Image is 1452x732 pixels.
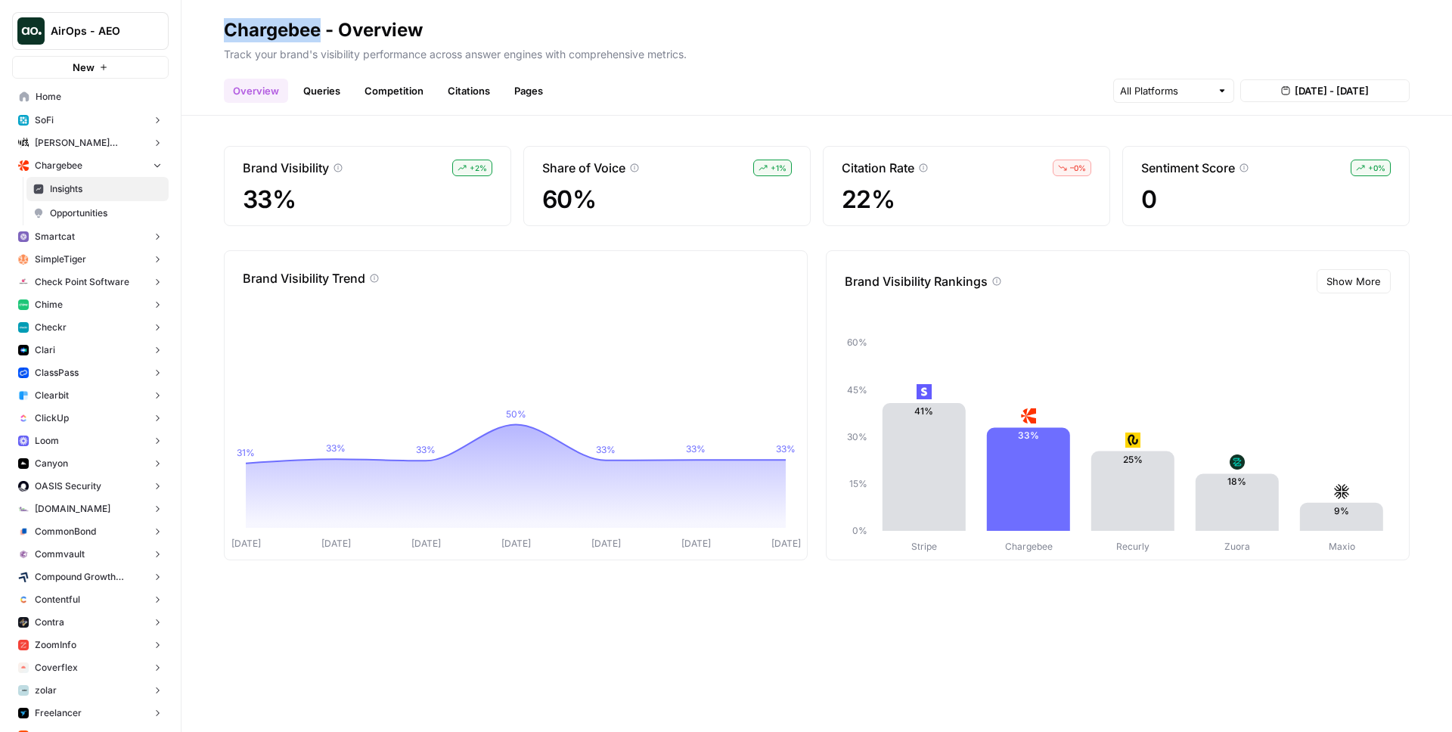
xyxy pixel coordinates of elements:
img: azd67o9nw473vll9dbscvlvo9wsn [18,617,29,628]
button: Show More [1317,269,1391,293]
a: Pages [505,79,552,103]
img: k09s5utkby11dt6rxf2w9zgb46r0 [18,504,29,514]
button: ZoomInfo [12,634,169,656]
text: 41% [914,405,933,417]
span: + 2 % [470,162,487,174]
button: Chargebee [12,154,169,177]
tspan: 33% [326,442,346,454]
img: rkye1xl29jr3pw1t320t03wecljb [18,231,29,242]
a: Citations [439,79,499,103]
button: OASIS Security [12,475,169,498]
a: Overview [224,79,288,103]
tspan: [DATE] [771,538,801,549]
p: Sentiment Score [1141,159,1235,177]
button: SoFi [12,109,169,132]
tspan: [DATE] [231,538,261,549]
button: Workspace: AirOps - AEO [12,12,169,50]
a: Queries [294,79,349,103]
img: l4muj0jjfg7df9oj5fg31blri2em [18,662,29,673]
button: Freelancer [12,702,169,724]
img: 6os5al305rae5m5hhkke1ziqya7s [18,685,29,696]
img: gddfodh0ack4ddcgj10xzwv4nyos [18,277,29,287]
span: 0 [1141,186,1391,213]
img: apu0vsiwfa15xu8z64806eursjsk [18,115,29,126]
span: Chargebee [35,159,82,172]
img: z4c86av58qw027qbtb91h24iuhub [18,368,29,378]
button: zolar [12,679,169,702]
img: jkhkcar56nid5uw4tq7euxnuco2o [1021,408,1036,423]
span: Checkr [35,321,67,334]
span: New [73,60,95,75]
p: Share of Voice [542,159,625,177]
img: hcm4s7ic2xq26rsmuray6dv1kquq [18,640,29,650]
img: h6qlr8a97mop4asab8l5qtldq2wv [18,345,29,355]
text: 9% [1334,505,1349,516]
span: Home [36,90,162,104]
a: Insights [26,177,169,201]
span: 60% [542,186,792,213]
tspan: [DATE] [411,538,441,549]
img: m87i3pytwzu9d7629hz0batfjj1p [18,138,29,148]
tspan: [DATE] [321,538,351,549]
span: + 0 % [1368,162,1385,174]
img: mhv33baw7plipcpp00rsngv1nu95 [18,299,29,310]
button: Chime [12,293,169,316]
text: 25% [1123,454,1143,465]
button: Checkr [12,316,169,339]
span: – 0 % [1070,162,1086,174]
text: 33% [1018,430,1039,441]
tspan: Chargebee [1005,541,1053,552]
img: jkhkcar56nid5uw4tq7euxnuco2o [18,160,29,171]
span: Coverflex [35,661,78,675]
img: 2ud796hvc3gw7qwjscn75txc5abr [18,594,29,605]
span: Opportunities [50,206,162,220]
span: AirOps - AEO [51,23,142,39]
tspan: 33% [416,444,436,455]
tspan: 33% [686,443,706,454]
img: wev6amecshr6l48lvue5fy0bkco1 [18,436,29,446]
button: Smartcat [12,225,169,248]
p: Brand Visibility Trend [243,269,365,287]
span: Insights [50,182,162,196]
tspan: 15% [849,478,867,489]
span: ZoomInfo [35,638,76,652]
img: AirOps - AEO Logo [17,17,45,45]
button: [DOMAIN_NAME] [12,498,169,520]
span: ClickUp [35,411,69,425]
img: enp2ch3yuihvn9cpo3osesxgo6vr [1125,433,1140,448]
button: Clearbit [12,384,169,407]
img: kbkeqscq7r1o6wd59je7ftf12rnb [1334,484,1349,499]
tspan: 60% [847,337,867,348]
tspan: Maxio [1329,541,1355,552]
button: Check Point Software [12,271,169,293]
img: kaevn8smg0ztd3bicv5o6c24vmo8 [18,572,29,582]
tspan: Stripe [911,541,937,552]
span: Smartcat [35,230,75,243]
span: [DOMAIN_NAME] [35,502,110,516]
button: Contra [12,611,169,634]
span: Compound Growth Marketing [35,570,146,584]
input: All Platforms [1120,83,1211,98]
span: Loom [35,434,59,448]
button: Loom [12,430,169,452]
img: cuy0bcrqih0g4bilmnv4b8my9q6m [1230,454,1245,470]
div: Chargebee - Overview [224,18,423,42]
tspan: 31% [237,447,255,458]
span: [PERSON_NAME] [PERSON_NAME] at Work [35,136,146,150]
button: ClassPass [12,361,169,384]
tspan: [DATE] [681,538,711,549]
span: Clari [35,343,55,357]
button: CommonBond [12,520,169,543]
button: [DATE] - [DATE] [1240,79,1410,102]
span: Check Point Software [35,275,129,289]
button: SimpleTiger [12,248,169,271]
span: OASIS Security [35,479,101,493]
span: [DATE] - [DATE] [1295,83,1369,98]
img: fr92439b8i8d8kixz6owgxh362ib [18,390,29,401]
span: Clearbit [35,389,69,402]
tspan: Recurly [1116,541,1149,552]
a: Competition [355,79,433,103]
span: + 1 % [771,162,786,174]
button: Commvault [12,543,169,566]
button: Canyon [12,452,169,475]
